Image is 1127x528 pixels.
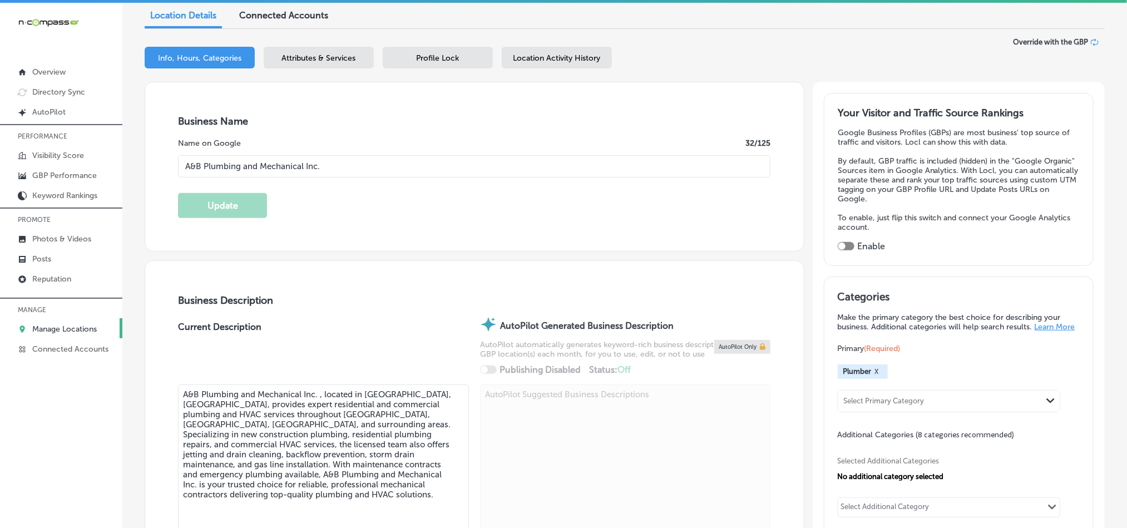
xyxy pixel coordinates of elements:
[282,53,356,63] span: Attributes & Services
[158,53,241,63] span: Info, Hours, Categories
[32,151,84,160] p: Visibility Score
[838,156,1080,204] p: By default, GBP traffic is included (hidden) in the "Google Organic" Sources item in Google Analy...
[178,139,241,148] label: Name on Google
[18,17,79,28] img: 660ab0bf-5cc7-4cb8-ba1c-48b5ae0f18e60NCTV_CLogo_TV_Black_-500x88.png
[916,430,1015,440] span: (8 categories recommended)
[178,155,770,177] input: Enter Location Name
[480,316,497,333] img: autopilot-icon
[1035,322,1075,332] a: Learn More
[857,241,885,251] label: Enable
[864,344,901,353] span: (Required)
[843,367,872,376] span: Plumber
[32,87,85,97] p: Directory Sync
[32,191,97,200] p: Keyword Rankings
[178,294,770,307] h3: Business Description
[1013,38,1088,46] span: Override with the GBP
[150,10,216,21] span: Location Details
[838,290,1080,307] h3: Categories
[838,213,1080,232] p: To enable, just flip this switch and connect your Google Analytics account.
[745,139,770,148] label: 32 /125
[32,171,97,180] p: GBP Performance
[417,53,459,63] span: Profile Lock
[513,53,601,63] span: Location Activity History
[844,397,925,405] div: Select Primary Category
[32,107,66,117] p: AutoPilot
[838,344,901,353] span: Primary
[838,472,944,481] span: No additional category selected
[841,502,930,515] div: Select Additional Category
[178,322,261,384] label: Current Description
[32,234,91,244] p: Photos & Videos
[838,313,1080,332] p: Make the primary category the best choice for describing your business. Additional categories wil...
[32,254,51,264] p: Posts
[178,115,770,127] h3: Business Name
[32,324,97,334] p: Manage Locations
[838,457,1071,465] span: Selected Additional Categories
[178,193,267,218] button: Update
[838,430,1015,440] span: Additional Categories
[32,67,66,77] p: Overview
[838,128,1080,147] p: Google Business Profiles (GBPs) are most business' top source of traffic and visitors. Locl can s...
[239,10,328,21] span: Connected Accounts
[32,274,71,284] p: Reputation
[838,107,1080,119] h3: Your Visitor and Traffic Source Rankings
[32,344,108,354] p: Connected Accounts
[500,320,674,331] strong: AutoPilot Generated Business Description
[872,367,882,376] button: X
